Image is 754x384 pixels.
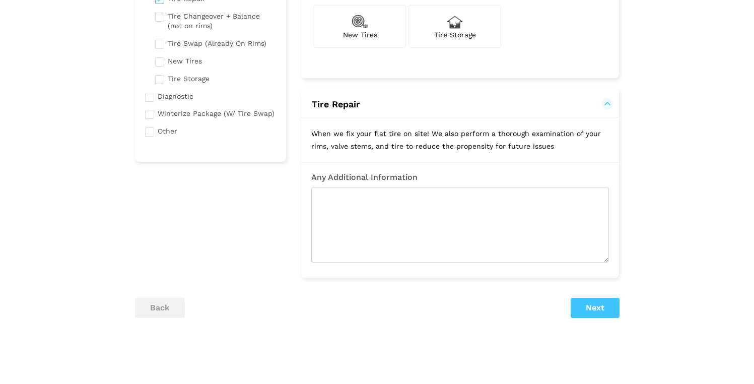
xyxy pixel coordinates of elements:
[135,298,185,318] button: back
[571,298,620,318] button: Next
[434,31,476,39] span: Tire Storage
[311,173,609,182] h3: Any Additional Information
[343,31,377,39] span: New Tires
[301,117,619,162] p: When we fix your flat tire on site! We also perform a thorough examination of your rims, valve st...
[311,98,609,110] button: Tire Repair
